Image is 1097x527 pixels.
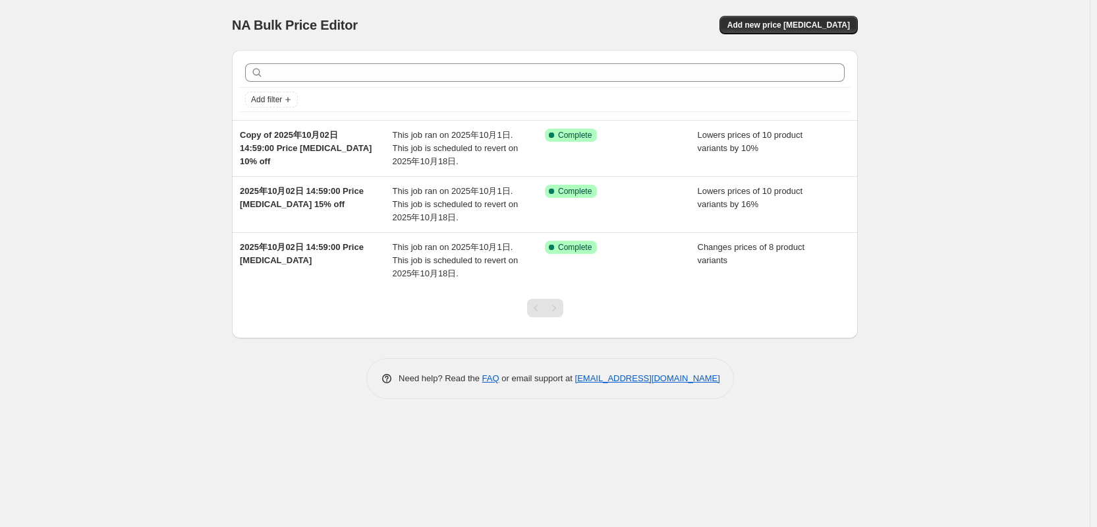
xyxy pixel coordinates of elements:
button: Add new price [MEDICAL_DATA] [719,16,858,34]
nav: Pagination [527,299,563,317]
span: Need help? Read the [399,373,482,383]
span: This job ran on 2025年10月1日. This job is scheduled to revert on 2025年10月18日. [393,130,519,166]
a: [EMAIL_ADDRESS][DOMAIN_NAME] [575,373,720,383]
span: Complete [558,186,592,197]
span: Add filter [251,94,282,105]
span: This job ran on 2025年10月1日. This job is scheduled to revert on 2025年10月18日. [393,242,519,278]
span: Complete [558,242,592,253]
span: 2025年10月02日 14:59:00 Price [MEDICAL_DATA] 15% off [240,186,364,209]
button: Add filter [245,92,298,108]
span: Lowers prices of 10 product variants by 16% [698,186,803,209]
span: Lowers prices of 10 product variants by 10% [698,130,803,153]
span: Complete [558,130,592,140]
a: FAQ [482,373,499,383]
span: NA Bulk Price Editor [232,18,358,32]
span: 2025年10月02日 14:59:00 Price [MEDICAL_DATA] [240,242,364,265]
span: This job ran on 2025年10月1日. This job is scheduled to revert on 2025年10月18日. [393,186,519,222]
span: or email support at [499,373,575,383]
span: Copy of 2025年10月02日 14:59:00 Price [MEDICAL_DATA] 10% off [240,130,372,166]
span: Add new price [MEDICAL_DATA] [727,20,850,30]
span: Changes prices of 8 product variants [698,242,805,265]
